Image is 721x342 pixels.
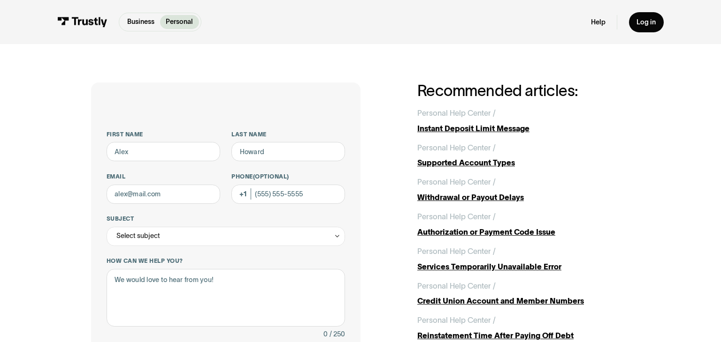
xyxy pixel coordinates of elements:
[417,295,630,307] div: Credit Union Account and Member Numbers
[417,123,630,134] div: Instant Deposit Limit Message
[253,173,289,179] span: (Optional)
[637,18,656,27] div: Log in
[122,15,161,29] a: Business
[107,215,345,223] label: Subject
[417,226,630,238] div: Authorization or Payment Code Issue
[231,131,345,138] label: Last name
[116,230,160,242] div: Select subject
[57,17,107,28] img: Trustly Logo
[629,12,664,32] a: Log in
[417,142,496,154] div: Personal Help Center /
[591,18,606,27] a: Help
[417,192,630,203] div: Withdrawal or Payout Delays
[231,173,345,180] label: Phone
[417,245,496,257] div: Personal Help Center /
[127,17,154,27] p: Business
[417,280,496,292] div: Personal Help Center /
[107,173,220,180] label: Email
[107,185,220,204] input: alex@mail.com
[160,15,199,29] a: Personal
[323,328,328,340] div: 0
[417,261,630,273] div: Services Temporarily Unavailable Error
[417,211,496,223] div: Personal Help Center /
[417,314,496,326] div: Personal Help Center /
[107,131,220,138] label: First name
[107,142,220,161] input: Alex
[417,107,630,134] a: Personal Help Center /Instant Deposit Limit Message
[166,17,193,27] p: Personal
[417,142,630,169] a: Personal Help Center /Supported Account Types
[417,157,630,169] div: Supported Account Types
[417,176,630,203] a: Personal Help Center /Withdrawal or Payout Delays
[417,211,630,238] a: Personal Help Center /Authorization or Payment Code Issue
[231,142,345,161] input: Howard
[417,280,630,307] a: Personal Help Center /Credit Union Account and Member Numbers
[417,314,630,341] a: Personal Help Center /Reinstatement Time After Paying Off Debt
[231,185,345,204] input: (555) 555-5555
[417,107,496,119] div: Personal Help Center /
[330,328,345,340] div: / 250
[417,245,630,272] a: Personal Help Center /Services Temporarily Unavailable Error
[417,82,630,99] h2: Recommended articles:
[107,257,345,265] label: How can we help you?
[417,330,630,342] div: Reinstatement Time After Paying Off Debt
[417,176,496,188] div: Personal Help Center /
